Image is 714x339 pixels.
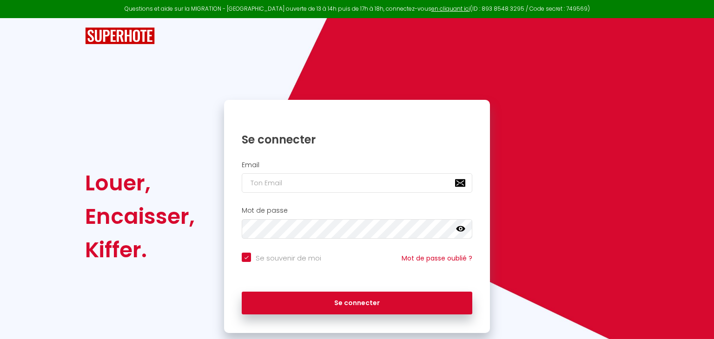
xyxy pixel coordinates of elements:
a: Mot de passe oublié ? [402,254,472,263]
h1: Se connecter [242,132,472,147]
h2: Email [242,161,472,169]
div: Louer, [85,166,195,200]
div: Kiffer. [85,233,195,267]
button: Se connecter [242,292,472,315]
div: Encaisser, [85,200,195,233]
h2: Mot de passe [242,207,472,215]
img: SuperHote logo [85,27,155,45]
input: Ton Email [242,173,472,193]
a: en cliquant ici [431,5,470,13]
